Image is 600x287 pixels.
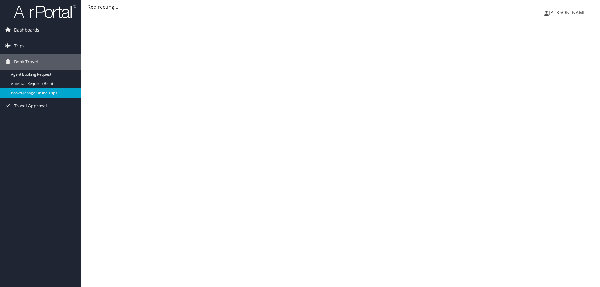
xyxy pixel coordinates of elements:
[87,3,594,11] div: Redirecting...
[14,4,76,19] img: airportal-logo.png
[14,22,39,38] span: Dashboards
[14,54,38,70] span: Book Travel
[14,98,47,114] span: Travel Approval
[544,3,594,22] a: [PERSON_NAME]
[14,38,25,54] span: Trips
[549,9,587,16] span: [PERSON_NAME]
